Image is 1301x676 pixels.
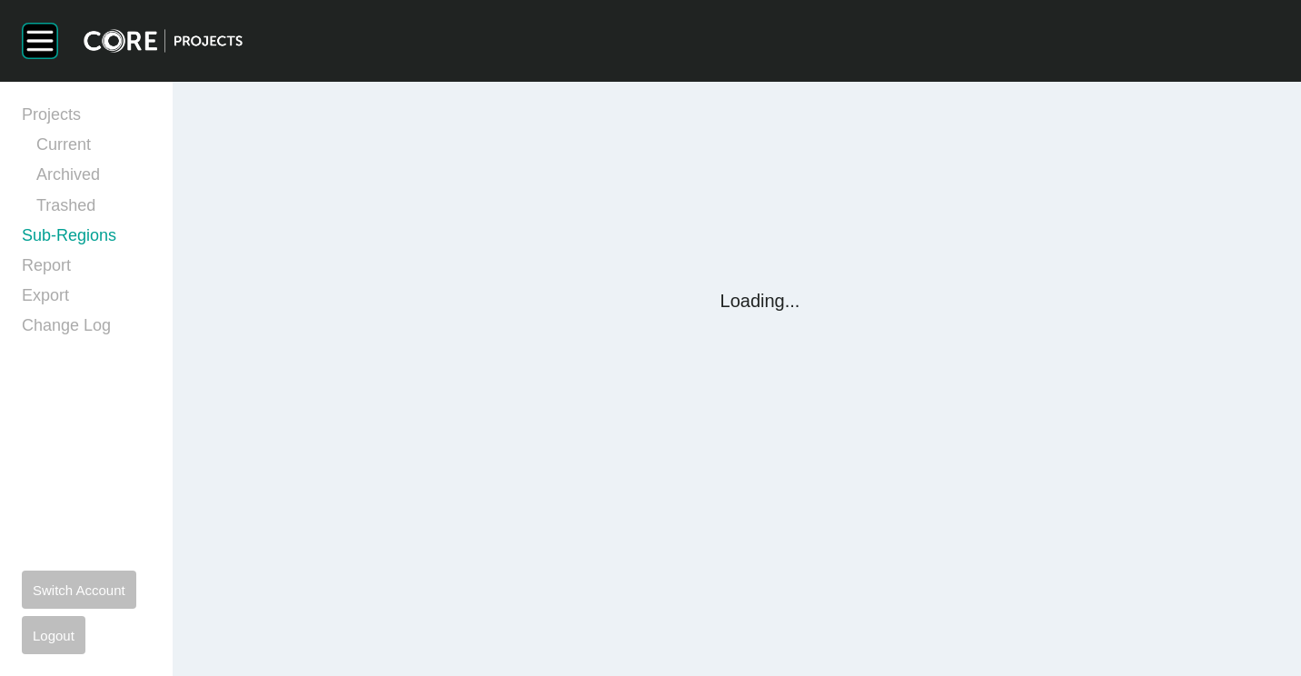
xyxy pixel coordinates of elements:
button: Switch Account [22,571,136,609]
p: Loading... [720,288,800,313]
span: Switch Account [33,582,125,598]
button: Logout [22,616,85,654]
a: Archived [36,164,151,194]
span: Logout [33,628,74,643]
a: Sub-Regions [22,224,151,254]
a: Projects [22,104,151,134]
img: core-logo-dark.3138cae2.png [84,29,243,53]
a: Current [36,134,151,164]
a: Report [22,254,151,284]
a: Export [22,284,151,314]
a: Trashed [36,194,151,224]
a: Change Log [22,314,151,344]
